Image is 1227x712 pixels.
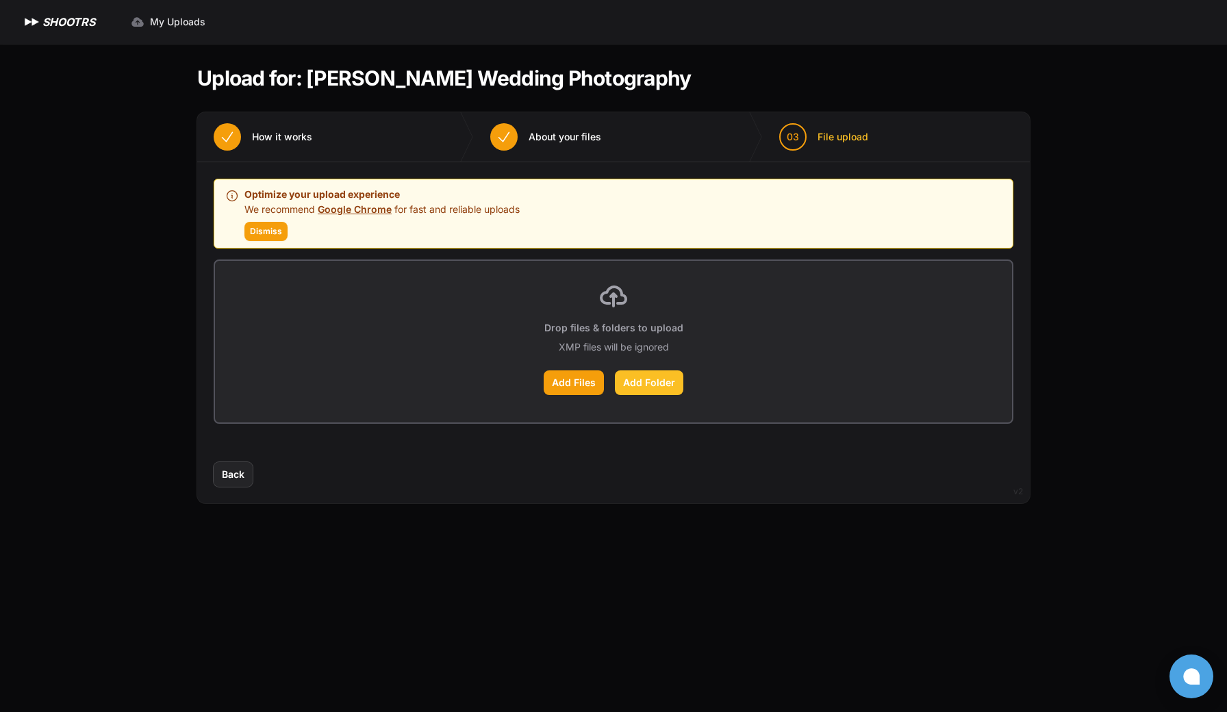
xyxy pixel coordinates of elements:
[615,370,683,395] label: Add Folder
[22,14,42,30] img: SHOOTRS
[250,226,282,237] span: Dismiss
[244,203,520,216] p: We recommend for fast and reliable uploads
[252,130,312,144] span: How it works
[544,370,604,395] label: Add Files
[818,130,868,144] span: File upload
[197,66,691,90] h1: Upload for: [PERSON_NAME] Wedding Photography
[42,14,95,30] h1: SHOOTRS
[474,112,618,162] button: About your files
[1169,654,1213,698] button: Open chat window
[222,468,244,481] span: Back
[763,112,885,162] button: 03 File upload
[318,203,392,215] a: Google Chrome
[214,462,253,487] button: Back
[123,10,214,34] a: My Uploads
[244,222,288,241] button: Dismiss
[22,14,95,30] a: SHOOTRS SHOOTRS
[244,186,520,203] p: Optimize your upload experience
[787,130,799,144] span: 03
[197,112,329,162] button: How it works
[559,340,669,354] p: XMP files will be ignored
[1013,483,1023,500] div: v2
[544,321,683,335] p: Drop files & folders to upload
[150,15,205,29] span: My Uploads
[529,130,601,144] span: About your files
